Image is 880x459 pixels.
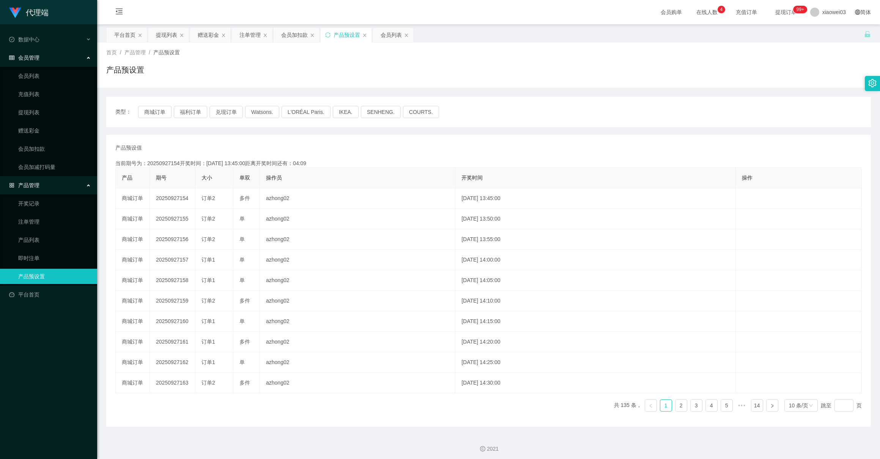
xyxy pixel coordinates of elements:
[239,339,250,345] span: 多件
[455,229,735,250] td: [DATE] 13:55:00
[855,9,860,15] i: 图标: global
[174,106,207,118] button: 福利订单
[455,373,735,393] td: [DATE] 14:30:00
[239,298,250,304] span: 多件
[614,399,642,412] li: 共 135 条，
[455,352,735,373] td: [DATE] 14:25:00
[106,0,132,25] i: 图标: menu-fold
[202,236,215,242] span: 订单2
[690,399,702,412] li: 3
[150,229,195,250] td: 20250927156
[149,49,150,55] span: /
[455,209,735,229] td: [DATE] 13:50:00
[18,196,91,211] a: 开奖记录
[18,141,91,156] a: 会员加扣款
[649,404,653,408] i: 图标: left
[202,277,215,283] span: 订单1
[310,33,315,38] i: 图标: close
[239,359,245,365] span: 单
[361,106,401,118] button: SENHENG.
[691,400,702,411] a: 3
[675,400,687,411] a: 2
[281,28,308,42] div: 会员加扣款
[18,214,91,229] a: 注单管理
[150,291,195,311] td: 20250927159
[202,195,215,201] span: 订单2
[260,352,455,373] td: azhong02
[150,352,195,373] td: 20250927162
[239,380,250,386] span: 多件
[138,106,172,118] button: 商城订单
[239,277,245,283] span: 单
[455,270,735,291] td: [DATE] 14:05:00
[239,175,250,181] span: 单双
[9,55,14,60] i: 图标: table
[770,404,775,408] i: 图标: right
[809,403,813,409] i: 图标: down
[455,250,735,270] td: [DATE] 14:00:00
[106,64,144,76] h1: 产品预设置
[9,182,39,188] span: 产品管理
[9,8,21,18] img: logo.9652507e.png
[150,250,195,270] td: 20250927157
[260,332,455,352] td: azhong02
[150,373,195,393] td: 20250927163
[260,270,455,291] td: azhong02
[116,291,150,311] td: 商城订单
[334,28,360,42] div: 产品预设置
[404,33,409,38] i: 图标: close
[114,28,135,42] div: 平台首页
[720,6,723,13] p: 4
[742,175,752,181] span: 操作
[115,106,138,118] span: 类型：
[9,9,49,15] a: 代理端
[198,28,219,42] div: 赠送彩金
[260,291,455,311] td: azhong02
[645,399,657,412] li: 上一页
[325,32,331,38] i: 图标: sync
[116,332,150,352] td: 商城订单
[202,318,215,324] span: 订单1
[461,175,483,181] span: 开奖时间
[116,250,150,270] td: 商城订单
[209,106,243,118] button: 兑现订单
[868,79,877,87] i: 图标: setting
[480,446,485,451] i: 图标: copyright
[821,399,862,412] div: 跳至 页
[202,298,215,304] span: 订单2
[116,352,150,373] td: 商城订单
[660,399,672,412] li: 1
[120,49,121,55] span: /
[153,49,180,55] span: 产品预设置
[9,183,14,188] i: 图标: appstore-o
[771,9,800,15] span: 提现订单
[721,399,733,412] li: 5
[864,31,871,38] i: 图标: unlock
[116,311,150,332] td: 商城订单
[124,49,146,55] span: 产品管理
[179,33,184,38] i: 图标: close
[455,332,735,352] td: [DATE] 14:20:00
[122,175,132,181] span: 产品
[18,68,91,84] a: 会员列表
[9,36,39,43] span: 数据中心
[455,188,735,209] td: [DATE] 13:45:00
[150,332,195,352] td: 20250927161
[736,399,748,412] li: 向后 5 页
[103,445,874,453] div: 2021
[239,257,245,263] span: 单
[156,175,167,181] span: 期号
[116,270,150,291] td: 商城订单
[239,236,245,242] span: 单
[675,399,687,412] li: 2
[263,33,268,38] i: 图标: close
[705,399,718,412] li: 4
[150,311,195,332] td: 20250927160
[9,55,39,61] span: 会员管理
[282,106,331,118] button: L'ORÉAL Paris.
[260,311,455,332] td: azhong02
[362,33,367,38] i: 图标: close
[403,106,439,118] button: COURTS.
[381,28,402,42] div: 会员列表
[202,359,215,365] span: 订单1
